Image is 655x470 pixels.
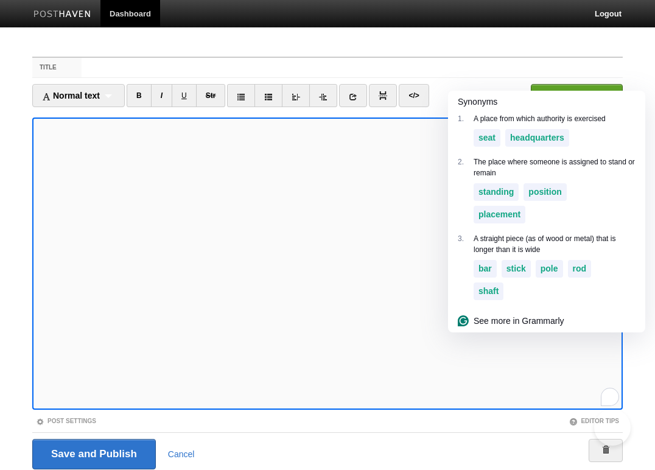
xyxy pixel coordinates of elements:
[196,84,226,107] a: Str
[33,10,91,19] img: Posthaven-bar
[127,84,152,107] a: B
[168,449,195,459] a: Cancel
[379,91,387,100] img: pagebreak-icon.png
[42,91,100,100] span: Normal text
[569,418,619,424] a: Editor Tips
[206,91,216,100] del: Str
[399,84,429,107] a: </>
[151,84,172,107] a: I
[594,409,631,446] iframe: Help Scout Beacon - Open
[172,84,197,107] a: U
[32,58,82,77] label: Title
[32,439,156,469] input: Save and Publish
[36,418,96,424] a: Post Settings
